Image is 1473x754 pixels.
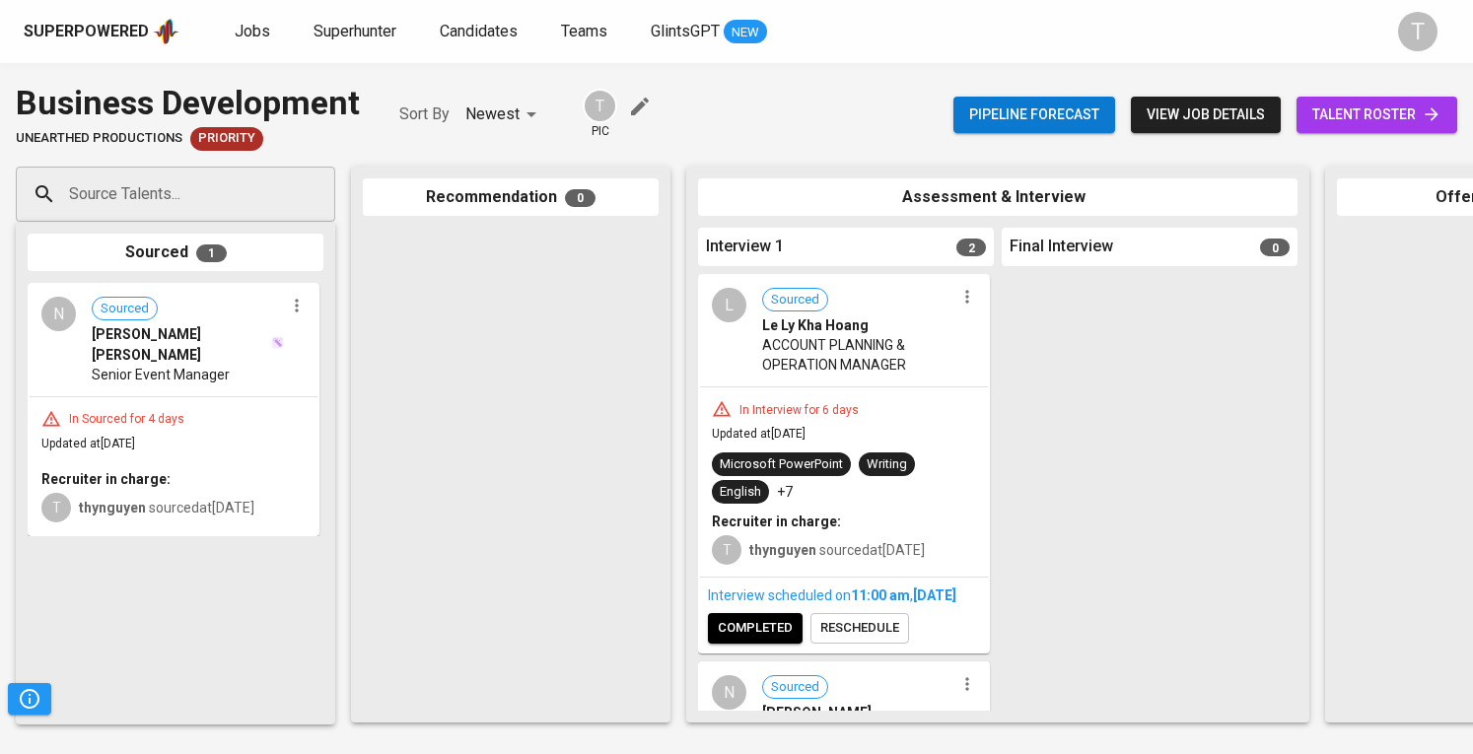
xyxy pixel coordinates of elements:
div: pic [583,89,617,140]
div: NSourced[PERSON_NAME] [PERSON_NAME]Senior Event ManagerIn Sourced for 4 daysUpdated at[DATE]Recru... [28,283,319,536]
span: 0 [565,189,596,207]
div: T [1398,12,1438,51]
div: Microsoft PowerPoint [720,455,843,474]
a: Superhunter [314,20,400,44]
span: Updated at [DATE] [41,437,135,450]
a: GlintsGPT NEW [651,20,767,44]
div: T [41,493,71,522]
span: view job details [1147,103,1265,127]
b: Recruiter in charge: [712,514,841,529]
button: Pipeline Triggers [8,683,51,715]
span: Le Ly Kha Hoang [762,315,869,335]
span: sourced at [DATE] [79,500,254,515]
a: Teams [561,20,611,44]
span: [PERSON_NAME] [PERSON_NAME] [762,703,940,742]
div: LSourcedLe Ly Kha HoangACCOUNT PLANNING & OPERATION MANAGERIn Interview for 6 daysUpdated at[DATE... [698,274,990,653]
img: magic_wand.svg [271,336,284,349]
a: talent roster [1297,97,1457,133]
div: Sourced [28,234,323,272]
span: GlintsGPT [651,22,720,40]
img: app logo [153,17,179,46]
span: Teams [561,22,607,40]
span: Sourced [93,300,157,318]
span: 2 [956,239,986,256]
span: 0 [1260,239,1290,256]
a: Superpoweredapp logo [24,17,179,46]
span: sourced at [DATE] [749,542,925,558]
span: Candidates [440,22,518,40]
div: Newest [465,97,543,133]
b: thynguyen [749,542,816,558]
span: [DATE] [913,587,956,603]
button: view job details [1131,97,1281,133]
p: +7 [777,482,793,502]
div: New Job received from Demand Team [190,127,263,151]
a: Jobs [235,20,274,44]
p: Sort By [399,103,450,126]
span: completed [718,617,793,640]
span: Final Interview [1010,236,1113,258]
div: Business Development [16,79,360,127]
b: Recruiter in charge: [41,471,171,487]
span: Superhunter [314,22,396,40]
button: reschedule [810,613,909,644]
span: 1 [196,244,227,262]
div: T [583,89,617,123]
p: Newest [465,103,520,126]
div: Writing [867,455,907,474]
span: Interview 1 [706,236,784,258]
div: Interview scheduled on , [708,585,980,605]
span: Sourced [763,678,827,697]
span: 11:00 AM [851,587,910,603]
span: Updated at [DATE] [712,427,806,441]
span: Unearthed Productions [16,129,182,148]
span: NEW [724,23,767,42]
span: ACCOUNT PLANNING & OPERATION MANAGER [762,335,954,375]
a: Candidates [440,20,522,44]
span: talent roster [1312,103,1441,127]
span: Pipeline forecast [969,103,1099,127]
button: completed [708,613,803,644]
div: Recommendation [363,178,659,217]
span: Jobs [235,22,270,40]
div: N [712,675,746,710]
div: In Interview for 6 days [732,402,867,419]
span: reschedule [820,617,899,640]
div: In Sourced for 4 days [61,411,192,428]
span: Priority [190,129,263,148]
div: L [712,288,746,322]
span: [PERSON_NAME] [PERSON_NAME] [92,324,269,364]
div: English [720,483,761,502]
div: N [41,297,76,331]
div: Superpowered [24,21,149,43]
div: Assessment & Interview [698,178,1298,217]
button: Pipeline forecast [953,97,1115,133]
span: Sourced [763,291,827,309]
b: thynguyen [79,500,146,515]
div: T [712,535,741,565]
span: Senior Event Manager [92,365,230,384]
button: Open [324,192,328,196]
